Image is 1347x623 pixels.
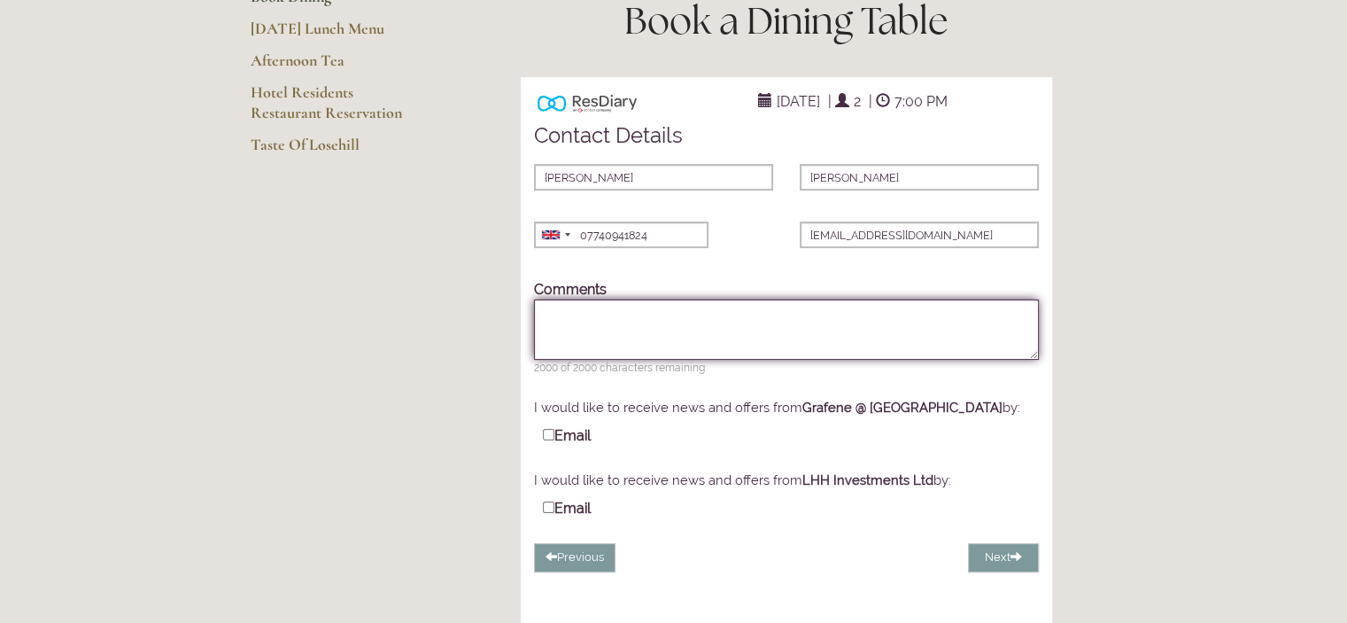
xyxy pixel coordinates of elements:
[849,89,865,114] span: 2
[534,362,1039,374] span: 2000 of 2000 characters remaining
[251,82,420,135] a: Hotel Residents Restaurant Reservation
[890,89,952,114] span: 7:00 PM
[772,89,824,114] span: [DATE]
[534,472,1039,487] div: I would like to receive news and offers from by:
[251,51,420,82] a: Afternoon Tea
[543,498,591,517] label: Email
[251,135,420,167] a: Taste Of Losehill
[534,164,773,191] input: First Name
[543,425,591,444] label: Email
[800,222,1039,248] input: Email Address
[800,164,1039,191] input: Last Name
[534,400,1039,415] div: I would like to receive news and offers from by:
[538,90,637,116] img: Powered by ResDiary
[534,543,615,572] button: Previous
[543,502,554,513] input: Email
[534,281,607,298] label: Comments
[968,543,1039,572] button: Next
[802,400,1003,415] strong: Grafene @ [GEOGRAPHIC_DATA]
[535,222,576,247] div: United Kingdom: +44
[534,222,708,248] input: Mobile Number
[802,472,933,487] strong: LHH Investments Ltd
[534,124,1039,147] h4: Contact Details
[251,19,420,51] a: [DATE] Lunch Menu
[869,93,872,110] span: |
[828,93,832,110] span: |
[543,429,554,440] input: Email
